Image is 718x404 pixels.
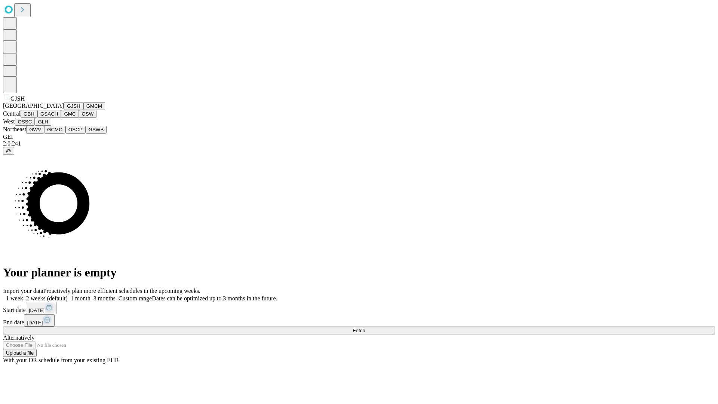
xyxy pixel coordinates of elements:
[21,110,37,118] button: GBH
[3,102,64,109] span: [GEOGRAPHIC_DATA]
[26,126,44,134] button: GWV
[15,118,35,126] button: OSSC
[27,320,43,325] span: [DATE]
[3,266,715,279] h1: Your planner is empty
[83,102,105,110] button: GMCM
[152,295,277,302] span: Dates can be optimized up to 3 months in the future.
[3,126,26,132] span: Northeast
[353,328,365,333] span: Fetch
[26,295,68,302] span: 2 weeks (default)
[3,288,43,294] span: Import your data
[3,334,34,341] span: Alternatively
[10,95,25,102] span: GJSH
[6,295,23,302] span: 1 week
[79,110,97,118] button: OSW
[37,110,61,118] button: GSACH
[3,140,715,147] div: 2.0.241
[65,126,86,134] button: OSCP
[6,148,11,154] span: @
[3,349,37,357] button: Upload a file
[93,295,116,302] span: 3 months
[24,314,55,327] button: [DATE]
[86,126,107,134] button: GSWB
[43,288,200,294] span: Proactively plan more efficient schedules in the upcoming weeks.
[35,118,51,126] button: GLH
[3,314,715,327] div: End date
[61,110,79,118] button: GMC
[119,295,152,302] span: Custom range
[26,302,56,314] button: [DATE]
[3,357,119,363] span: With your OR schedule from your existing EHR
[3,327,715,334] button: Fetch
[3,302,715,314] div: Start date
[3,147,14,155] button: @
[64,102,83,110] button: GJSH
[44,126,65,134] button: GCMC
[29,307,45,313] span: [DATE]
[3,118,15,125] span: West
[3,134,715,140] div: GEI
[3,110,21,117] span: Central
[71,295,90,302] span: 1 month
